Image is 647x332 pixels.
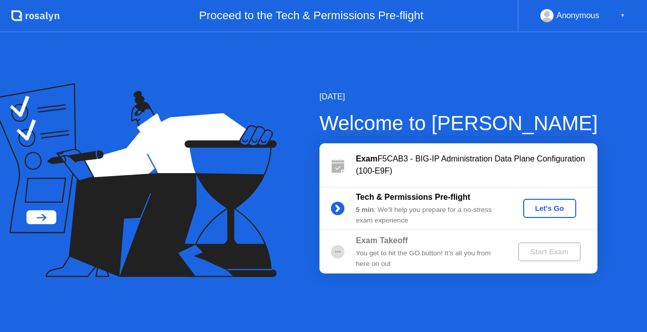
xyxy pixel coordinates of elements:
div: ▼ [620,9,625,22]
div: : We’ll help you prepare for a no-stress exam experience [356,205,501,226]
div: Let's Go [527,204,572,212]
div: Start Exam [522,248,576,256]
div: F5CAB3 - BIG-IP Administration Data Plane Configuration (100-E9F) [356,153,597,177]
button: Start Exam [518,242,580,261]
div: Welcome to [PERSON_NAME] [319,108,598,138]
div: [DATE] [319,91,598,103]
div: Anonymous [557,9,599,22]
button: Let's Go [523,199,576,218]
b: 5 min [356,206,374,213]
b: Tech & Permissions Pre-flight [356,193,470,201]
div: You get to hit the GO button! It’s all you from here on out [356,248,501,269]
b: Exam [356,154,378,163]
b: Exam Takeoff [356,236,408,245]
